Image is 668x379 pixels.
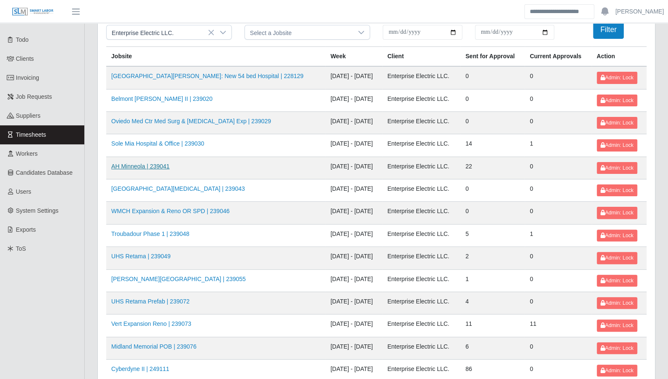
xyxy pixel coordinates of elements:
a: [GEOGRAPHIC_DATA][MEDICAL_DATA] | 239043 [111,185,245,192]
td: 5 [460,224,525,246]
td: Enterprise Electric LLC. [382,179,460,202]
td: [DATE] - [DATE] [325,314,382,337]
td: 6 [460,337,525,359]
td: [DATE] - [DATE] [325,179,382,202]
td: [DATE] - [DATE] [325,292,382,314]
th: Action [592,47,647,67]
a: Cyberdyne II | 249111 [111,365,169,372]
a: Vert Expansion Reno | 239073 [111,320,191,327]
button: Admin: Lock [597,297,637,309]
span: Admin: Lock [601,255,633,261]
span: Clients [16,55,34,62]
td: 0 [525,157,592,179]
input: Search [524,4,594,19]
span: Admin: Lock [601,300,633,306]
td: 11 [525,314,592,337]
button: Admin: Lock [597,139,637,151]
td: 1 [460,269,525,292]
th: Jobsite [106,47,325,67]
a: Belmont [PERSON_NAME] II | 239020 [111,95,212,102]
td: 0 [525,179,592,202]
button: Admin: Lock [597,252,637,264]
span: Timesheets [16,131,46,138]
span: Admin: Lock [601,142,633,148]
td: 0 [525,202,592,224]
td: 0 [525,269,592,292]
td: Enterprise Electric LLC. [382,224,460,246]
td: [DATE] - [DATE] [325,202,382,224]
td: [DATE] - [DATE] [325,134,382,157]
td: Enterprise Electric LLC. [382,157,460,179]
span: Workers [16,150,38,157]
td: [DATE] - [DATE] [325,111,382,134]
button: Admin: Lock [597,275,637,287]
td: 0 [460,111,525,134]
td: [DATE] - [DATE] [325,269,382,292]
td: 1 [525,134,592,157]
span: Admin: Lock [601,233,633,238]
td: 0 [525,89,592,111]
td: Enterprise Electric LLC. [382,337,460,359]
td: 11 [460,314,525,337]
td: 4 [460,292,525,314]
td: 0 [525,337,592,359]
img: SLM Logo [12,7,54,16]
td: Enterprise Electric LLC. [382,292,460,314]
button: Admin: Lock [597,365,637,376]
th: Client [382,47,460,67]
span: Enterprise Electric LLC. [107,25,215,39]
a: WMCH Expansion & Reno OR SPD | 239046 [111,208,230,214]
th: Sent for Approval [460,47,525,67]
button: Admin: Lock [597,184,637,196]
td: [DATE] - [DATE] [325,337,382,359]
button: Filter [593,20,624,39]
a: UHS Retama Prefab | 239072 [111,298,190,305]
td: 22 [460,157,525,179]
button: Admin: Lock [597,72,637,84]
a: [PERSON_NAME][GEOGRAPHIC_DATA] | 239055 [111,276,246,282]
span: Suppliers [16,112,40,119]
td: 0 [525,111,592,134]
td: [DATE] - [DATE] [325,66,382,89]
td: 2 [460,247,525,269]
button: Admin: Lock [597,117,637,129]
td: Enterprise Electric LLC. [382,247,460,269]
button: Admin: Lock [597,207,637,219]
th: Week [325,47,382,67]
button: Admin: Lock [597,162,637,174]
a: Troubadour Phase 1 | 239048 [111,230,189,237]
a: [PERSON_NAME] [615,7,664,16]
span: Candidates Database [16,169,73,176]
td: Enterprise Electric LLC. [382,269,460,292]
td: [DATE] - [DATE] [325,224,382,246]
span: Admin: Lock [601,165,633,171]
a: UHS Retama | 239049 [111,253,171,260]
span: Select a Jobsite [245,25,353,39]
td: Enterprise Electric LLC. [382,89,460,111]
td: 0 [525,66,592,89]
a: Sole Mia Hospital & Office | 239030 [111,140,204,147]
span: Users [16,188,32,195]
a: [GEOGRAPHIC_DATA][PERSON_NAME]: New 54 bed Hospital | 228129 [111,73,303,79]
span: Admin: Lock [601,75,633,81]
td: 0 [460,179,525,202]
td: [DATE] - [DATE] [325,247,382,269]
a: AH Minneola | 239041 [111,163,169,170]
td: Enterprise Electric LLC. [382,202,460,224]
span: Admin: Lock [601,210,633,216]
td: [DATE] - [DATE] [325,89,382,111]
td: 0 [460,202,525,224]
td: 0 [460,66,525,89]
td: Enterprise Electric LLC. [382,66,460,89]
td: 0 [525,292,592,314]
span: Invoicing [16,74,39,81]
span: Admin: Lock [601,120,633,126]
span: Admin: Lock [601,322,633,328]
td: 14 [460,134,525,157]
td: Enterprise Electric LLC. [382,111,460,134]
td: [DATE] - [DATE] [325,157,382,179]
button: Admin: Lock [597,319,637,331]
td: 0 [460,89,525,111]
button: Admin: Lock [597,342,637,354]
td: Enterprise Electric LLC. [382,314,460,337]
